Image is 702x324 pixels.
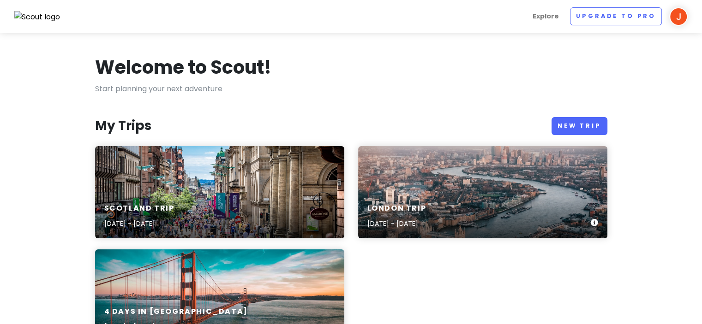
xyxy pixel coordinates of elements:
[104,218,174,229] p: [DATE] - [DATE]
[95,83,607,95] p: Start planning your next adventure
[570,7,662,25] a: Upgrade to Pro
[367,218,426,229] p: [DATE] - [DATE]
[529,7,563,25] a: Explore
[358,146,607,238] a: aerial photography of London skyline during daytimeLondon Trip[DATE] - [DATE]
[367,204,426,213] h6: London Trip
[95,146,344,238] a: people walking between concrete buildings at daytimeScotland Trip[DATE] - [DATE]
[104,307,248,317] h6: 4 Days in [GEOGRAPHIC_DATA]
[95,55,271,79] h1: Welcome to Scout!
[669,7,688,26] img: User profile
[14,11,60,23] img: Scout logo
[104,204,174,213] h6: Scotland Trip
[552,117,607,135] a: New Trip
[95,118,151,134] h3: My Trips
